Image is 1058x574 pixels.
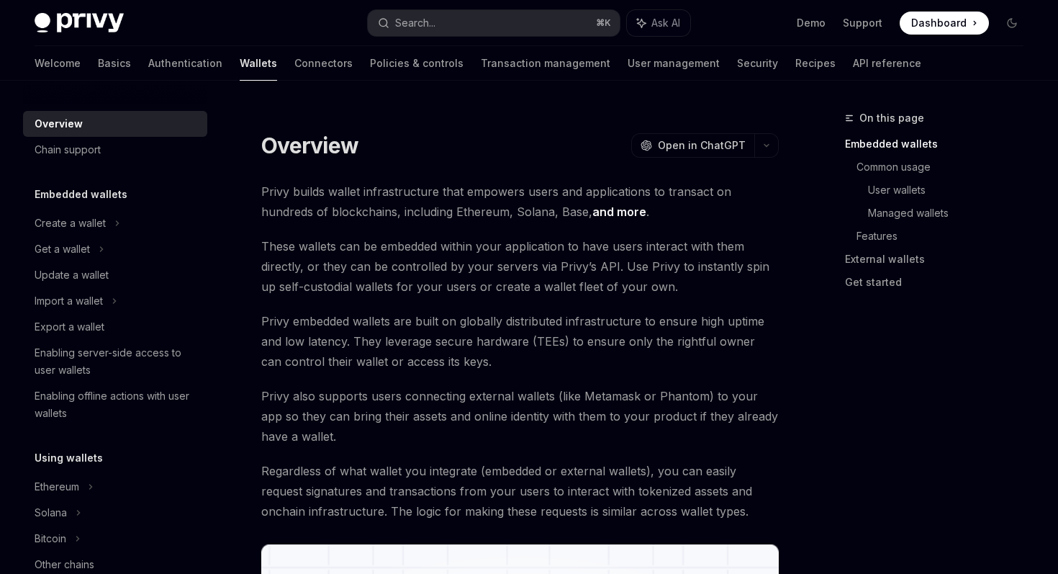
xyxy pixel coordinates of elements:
[911,16,967,30] span: Dashboard
[35,530,66,547] div: Bitcoin
[481,46,610,81] a: Transaction management
[35,504,67,521] div: Solana
[35,186,127,203] h5: Embedded wallets
[856,156,1035,179] a: Common usage
[35,115,83,133] div: Overview
[261,386,779,447] span: Privy also supports users connecting external wallets (like Metamask or Phantom) to your app so t...
[651,16,680,30] span: Ask AI
[35,13,124,33] img: dark logo
[631,133,754,158] button: Open in ChatGPT
[23,340,207,383] a: Enabling server-side access to user wallets
[35,387,199,422] div: Enabling offline actions with user wallets
[35,266,109,284] div: Update a wallet
[261,236,779,297] span: These wallets can be embedded within your application to have users interact with them directly, ...
[23,262,207,288] a: Update a wallet
[148,46,222,81] a: Authentication
[845,248,1035,271] a: External wallets
[35,318,104,336] div: Export a wallet
[853,46,921,81] a: API reference
[261,133,358,158] h1: Overview
[35,241,90,258] div: Get a wallet
[628,46,720,81] a: User management
[737,46,778,81] a: Security
[35,141,101,158] div: Chain support
[370,46,464,81] a: Policies & controls
[261,181,779,222] span: Privy builds wallet infrastructure that empowers users and applications to transact on hundreds o...
[35,556,94,573] div: Other chains
[35,46,81,81] a: Welcome
[868,202,1035,225] a: Managed wallets
[856,225,1035,248] a: Features
[35,215,106,232] div: Create a wallet
[859,109,924,127] span: On this page
[900,12,989,35] a: Dashboard
[35,344,199,379] div: Enabling server-side access to user wallets
[797,16,826,30] a: Demo
[845,271,1035,294] a: Get started
[395,14,435,32] div: Search...
[23,111,207,137] a: Overview
[23,383,207,426] a: Enabling offline actions with user wallets
[23,137,207,163] a: Chain support
[658,138,746,153] span: Open in ChatGPT
[240,46,277,81] a: Wallets
[261,461,779,521] span: Regardless of what wallet you integrate (embedded or external wallets), you can easily request si...
[868,179,1035,202] a: User wallets
[35,478,79,495] div: Ethereum
[592,205,646,220] a: and more
[98,46,131,81] a: Basics
[368,10,619,36] button: Search...⌘K
[1000,12,1023,35] button: Toggle dark mode
[35,292,103,310] div: Import a wallet
[627,10,690,36] button: Ask AI
[35,449,103,467] h5: Using wallets
[294,46,353,81] a: Connectors
[795,46,836,81] a: Recipes
[596,17,611,29] span: ⌘ K
[843,16,882,30] a: Support
[23,314,207,340] a: Export a wallet
[845,133,1035,156] a: Embedded wallets
[261,311,779,372] span: Privy embedded wallets are built on globally distributed infrastructure to ensure high uptime and...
